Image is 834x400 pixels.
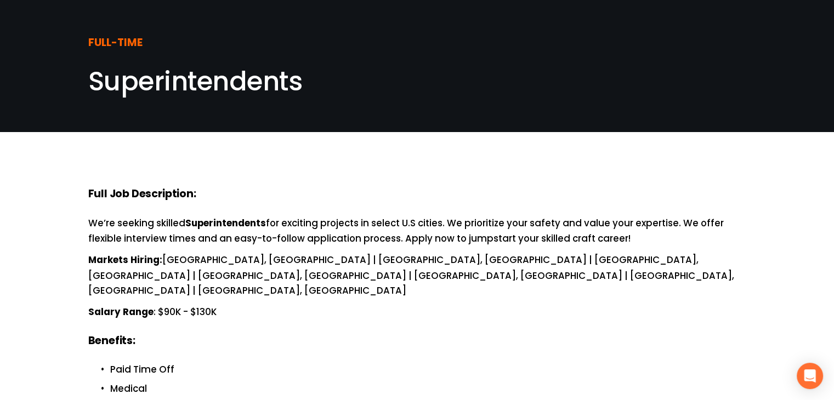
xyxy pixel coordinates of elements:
p: Medical [110,381,746,396]
strong: Superintendents [185,216,266,232]
span: Superintendents [88,63,303,100]
strong: Salary Range [88,305,154,321]
div: Open Intercom Messenger [797,363,823,389]
p: [GEOGRAPHIC_DATA], [GEOGRAPHIC_DATA] | [GEOGRAPHIC_DATA], [GEOGRAPHIC_DATA] | [GEOGRAPHIC_DATA], ... [88,253,746,298]
strong: Markets Hiring: [88,253,162,268]
p: We’re seeking skilled for exciting projects in select U.S cities. We prioritize your safety and v... [88,216,746,247]
strong: FULL-TIME [88,35,143,53]
strong: Benefits: [88,333,135,351]
p: : $90K - $130K [88,305,746,321]
p: Paid Time Off [110,362,746,377]
strong: Full Job Description: [88,186,196,204]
